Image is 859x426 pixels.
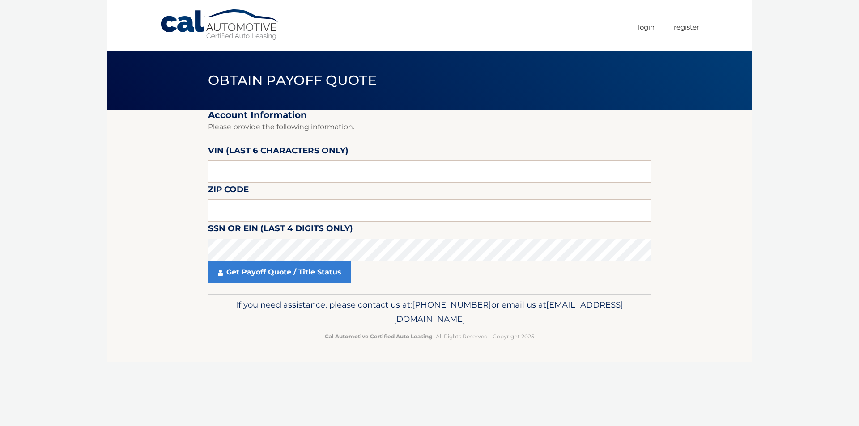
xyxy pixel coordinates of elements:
label: SSN or EIN (last 4 digits only) [208,222,353,238]
a: Cal Automotive [160,9,281,41]
p: - All Rights Reserved - Copyright 2025 [214,332,645,341]
span: [PHONE_NUMBER] [412,299,491,310]
h2: Account Information [208,110,651,121]
p: Please provide the following information. [208,121,651,133]
span: Obtain Payoff Quote [208,72,377,89]
a: Login [638,20,655,34]
a: Get Payoff Quote / Title Status [208,261,351,283]
strong: Cal Automotive Certified Auto Leasing [325,333,432,340]
label: Zip Code [208,183,249,199]
p: If you need assistance, please contact us at: or email us at [214,298,645,326]
a: Register [674,20,699,34]
label: VIN (last 6 characters only) [208,144,349,160]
